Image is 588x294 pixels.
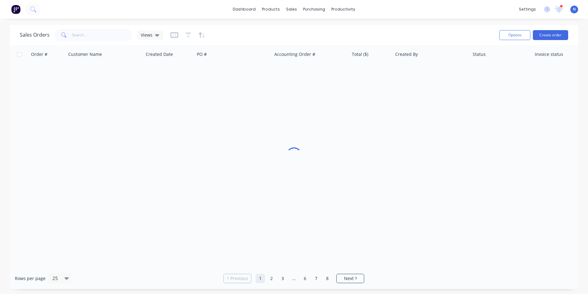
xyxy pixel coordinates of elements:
div: Invoice status [535,51,563,57]
div: Created Date [146,51,173,57]
div: Total ($) [352,51,368,57]
span: Previous [230,275,248,282]
a: Previous page [224,275,251,282]
div: sales [283,5,300,14]
a: Page 2 [267,274,276,283]
div: Accounting Order # [274,51,315,57]
div: products [259,5,283,14]
span: N [573,7,576,12]
a: Page 8 [323,274,332,283]
button: Create order [533,30,568,40]
a: Page 3 [278,274,287,283]
a: Page 6 [300,274,310,283]
span: Views [141,32,153,38]
div: Customer Name [68,51,102,57]
span: Next [344,275,354,282]
div: Order # [31,51,47,57]
img: Factory [11,5,20,14]
a: dashboard [230,5,259,14]
a: Page 1 is your current page [256,274,265,283]
input: Search... [72,29,132,41]
a: Next page [337,275,364,282]
div: Created By [395,51,418,57]
div: PO # [197,51,207,57]
div: purchasing [300,5,328,14]
ul: Pagination [221,274,367,283]
button: Options [499,30,530,40]
div: settings [516,5,539,14]
div: Status [473,51,486,57]
h1: Sales Orders [20,32,50,38]
span: Rows per page [15,275,46,282]
a: Page 7 [312,274,321,283]
div: productivity [328,5,358,14]
a: Jump forward [289,274,298,283]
